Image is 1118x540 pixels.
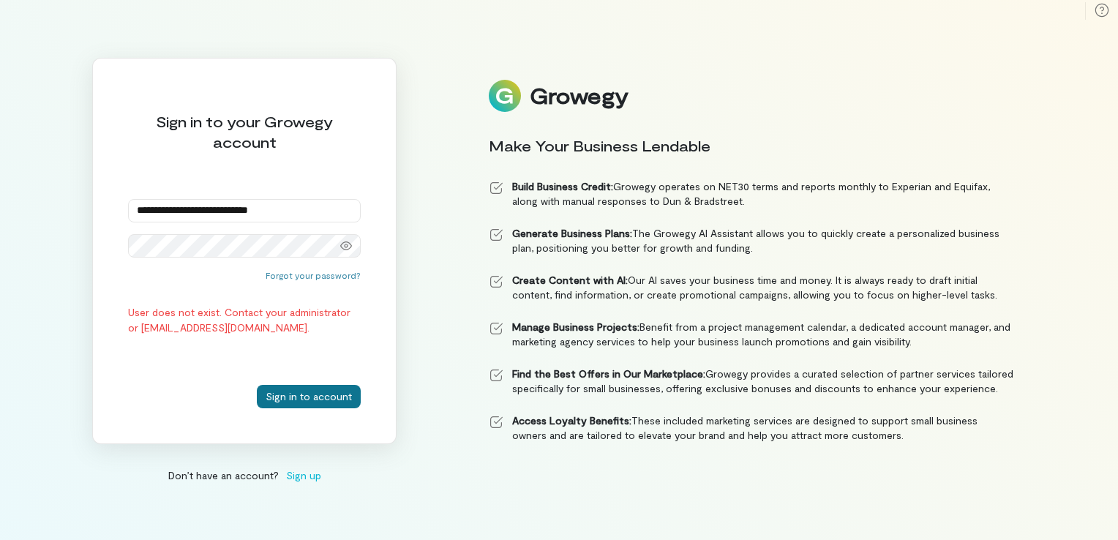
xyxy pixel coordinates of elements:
[530,83,628,108] div: Growegy
[286,468,321,483] span: Sign up
[266,269,361,281] button: Forgot your password?
[489,226,1014,255] li: The Growegy AI Assistant allows you to quickly create a personalized business plan, positioning y...
[489,179,1014,209] li: Growegy operates on NET30 terms and reports monthly to Experian and Equifax, along with manual re...
[489,80,521,112] img: Logo
[128,111,361,152] div: Sign in to your Growegy account
[512,227,632,239] strong: Generate Business Plans:
[512,180,613,192] strong: Build Business Credit:
[512,367,705,380] strong: Find the Best Offers in Our Marketplace:
[128,304,361,335] div: User does not exist. Contact your administrator or [EMAIL_ADDRESS][DOMAIN_NAME].
[512,414,631,427] strong: Access Loyalty Benefits:
[489,273,1014,302] li: Our AI saves your business time and money. It is always ready to draft initial content, find info...
[489,413,1014,443] li: These included marketing services are designed to support small business owners and are tailored ...
[92,468,397,483] div: Don’t have an account?
[512,320,639,333] strong: Manage Business Projects:
[489,367,1014,396] li: Growegy provides a curated selection of partner services tailored specifically for small business...
[257,385,361,408] button: Sign in to account
[489,135,1014,156] div: Make Your Business Lendable
[512,274,628,286] strong: Create Content with AI:
[489,320,1014,349] li: Benefit from a project management calendar, a dedicated account manager, and marketing agency ser...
